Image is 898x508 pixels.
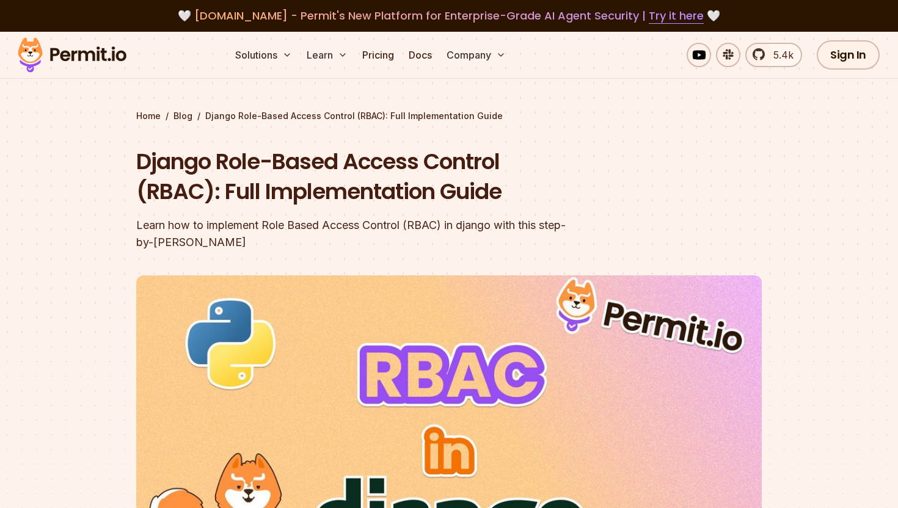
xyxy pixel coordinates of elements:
[302,43,352,67] button: Learn
[357,43,399,67] a: Pricing
[817,40,880,70] a: Sign In
[136,147,605,207] h1: Django Role-Based Access Control (RBAC): Full Implementation Guide
[136,217,605,251] div: Learn how to implement Role Based Access Control (RBAC) in django with this step-by-[PERSON_NAME]
[442,43,511,67] button: Company
[29,7,869,24] div: 🤍 🤍
[173,110,192,122] a: Blog
[404,43,437,67] a: Docs
[136,110,161,122] a: Home
[230,43,297,67] button: Solutions
[136,110,762,122] div: / /
[649,8,704,24] a: Try it here
[766,48,794,62] span: 5.4k
[12,34,132,76] img: Permit logo
[194,8,704,23] span: [DOMAIN_NAME] - Permit's New Platform for Enterprise-Grade AI Agent Security |
[745,43,802,67] a: 5.4k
